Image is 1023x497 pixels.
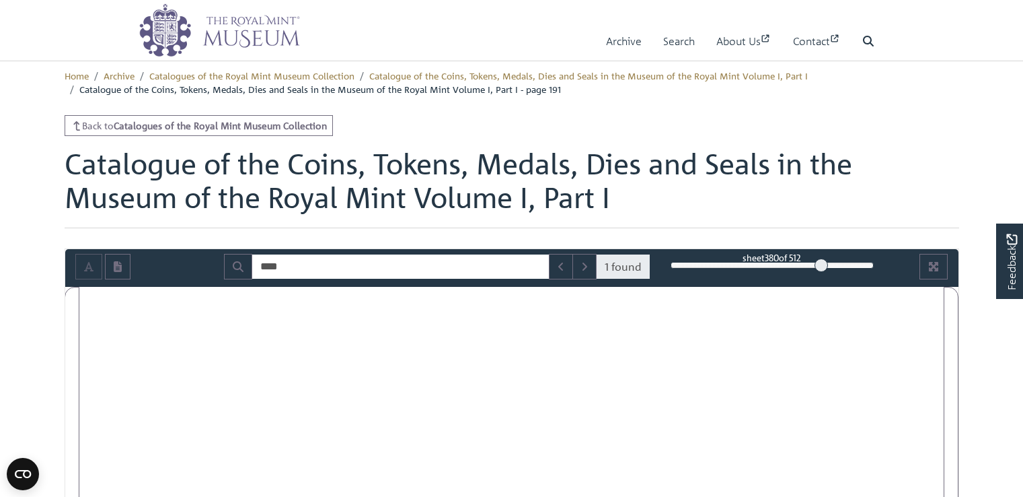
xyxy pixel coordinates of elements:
[149,69,354,81] a: Catalogues of the Royal Mint Museum Collection
[75,254,102,279] button: Toggle text selection (Alt+T)
[252,254,550,279] input: Search for
[105,254,130,279] button: Open transcription window
[606,22,642,61] a: Archive
[7,458,39,490] button: Open CMP widget
[596,254,650,279] span: 1 found
[65,69,89,81] a: Home
[65,115,334,136] a: Back toCatalogues of the Royal Mint Museum Collection
[65,147,959,228] h1: Catalogue of the Coins, Tokens, Medals, Dies and Seals in the Museum of the Royal Mint Volume I, ...
[671,251,874,264] div: sheet of 512
[793,22,841,61] a: Contact
[996,224,1023,299] a: Would you like to provide feedback?
[369,69,808,81] a: Catalogue of the Coins, Tokens, Medals, Dies and Seals in the Museum of the Royal Mint Volume I, ...
[1003,234,1020,290] span: Feedback
[663,22,695,61] a: Search
[549,254,573,279] button: Previous Match
[224,254,252,279] button: Search
[79,83,561,95] span: Catalogue of the Coins, Tokens, Medals, Dies and Seals in the Museum of the Royal Mint Volume I, ...
[104,69,135,81] a: Archive
[716,22,771,61] a: About Us
[919,254,948,279] button: Full screen mode
[114,119,327,131] strong: Catalogues of the Royal Mint Museum Collection
[139,3,300,57] img: logo_wide.png
[572,254,597,279] button: Next Match
[765,252,779,263] span: 380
